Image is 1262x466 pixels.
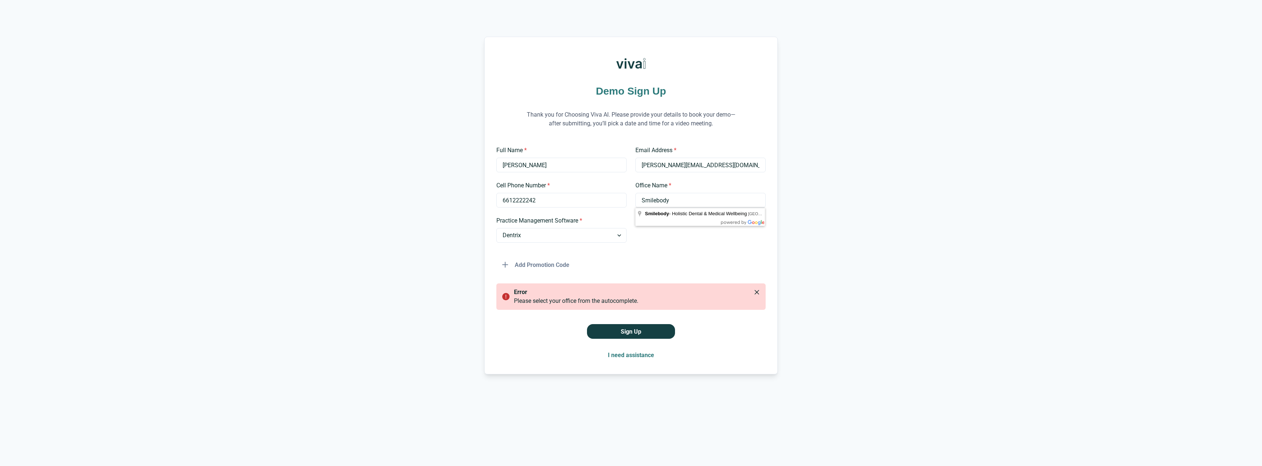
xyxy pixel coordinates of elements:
[616,49,646,78] img: Viva AI Logo
[635,146,761,155] label: Email Address
[496,257,575,272] button: Add Promotion Code
[521,101,741,137] p: Thank you for Choosing Viva AI. Please provide your details to book your demo—after submitting, y...
[496,146,622,155] label: Full Name
[751,286,763,298] button: Close
[645,211,669,216] span: Smilebody
[496,216,622,225] label: Practice Management Software
[602,348,660,362] button: I need assistance
[645,211,748,216] span: - Holistic Dental & Medical Wellbeing
[496,84,766,98] h1: Demo Sign Up
[514,288,757,297] p: error
[496,181,622,190] label: Cell Phone Number
[748,212,834,216] span: [GEOGRAPHIC_DATA], [GEOGRAPHIC_DATA]
[514,297,760,305] div: Please select your office from the autocomplete.
[635,181,761,190] label: Office Name
[635,193,766,208] input: Type your office name and address
[587,324,675,339] button: Sign Up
